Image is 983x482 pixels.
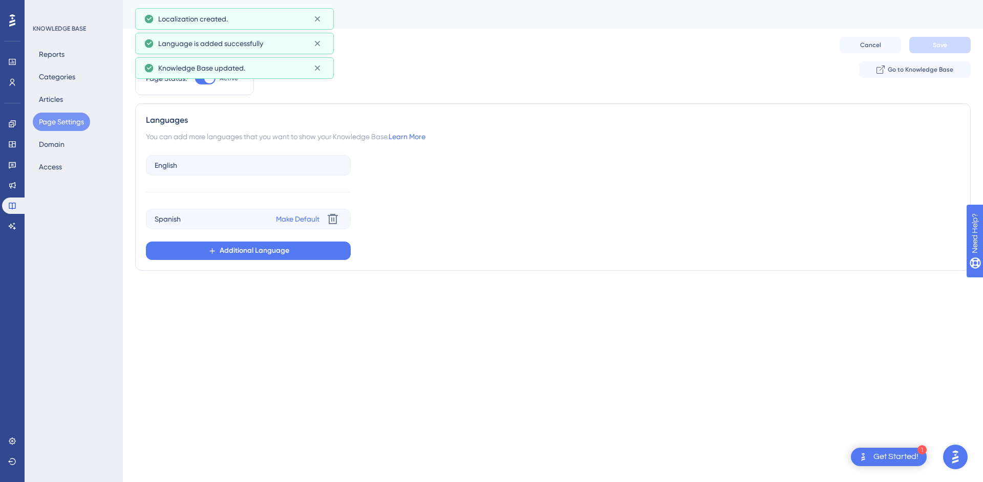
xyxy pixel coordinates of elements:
span: Localization created. [158,13,228,25]
span: English [155,159,177,171]
span: Knowledge Base updated. [158,62,245,74]
span: Language is added successfully [158,37,263,50]
span: Additional Language [220,245,289,257]
a: Learn More [389,133,425,141]
button: Domain [33,135,71,154]
span: Save [933,41,947,49]
button: Access [33,158,68,176]
button: Page Settings [33,113,90,131]
button: Reports [33,45,71,63]
button: Additional Language [146,242,351,260]
button: Articles [33,90,69,108]
button: Go to Knowledge Base [859,61,971,78]
div: Open Get Started! checklist, remaining modules: 1 [851,448,927,466]
span: Cancel [860,41,881,49]
img: launcher-image-alternative-text [857,451,869,463]
div: You can add more languages that you want to show your Knowledge Base. [146,130,960,143]
div: Page Settings [135,7,945,21]
div: Get Started! [873,451,918,463]
span: Spanish [155,213,181,225]
span: Go to Knowledge Base [888,65,953,74]
button: Categories [33,68,81,86]
iframe: UserGuiding AI Assistant Launcher [940,442,971,472]
button: Save [909,37,971,53]
span: Need Help? [24,3,64,15]
div: KNOWLEDGE BASE [33,25,86,33]
div: Languages [146,114,960,126]
a: Make Default [276,213,319,225]
div: 1 [917,445,927,454]
button: Cancel [840,37,901,53]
